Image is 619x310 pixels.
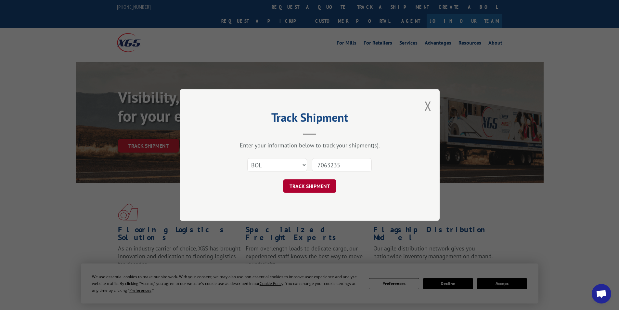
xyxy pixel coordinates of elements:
h2: Track Shipment [212,113,407,125]
button: Close modal [424,97,432,115]
div: Enter your information below to track your shipment(s). [212,142,407,149]
div: Open chat [592,284,611,303]
input: Number(s) [312,158,372,172]
button: TRACK SHIPMENT [283,179,336,193]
